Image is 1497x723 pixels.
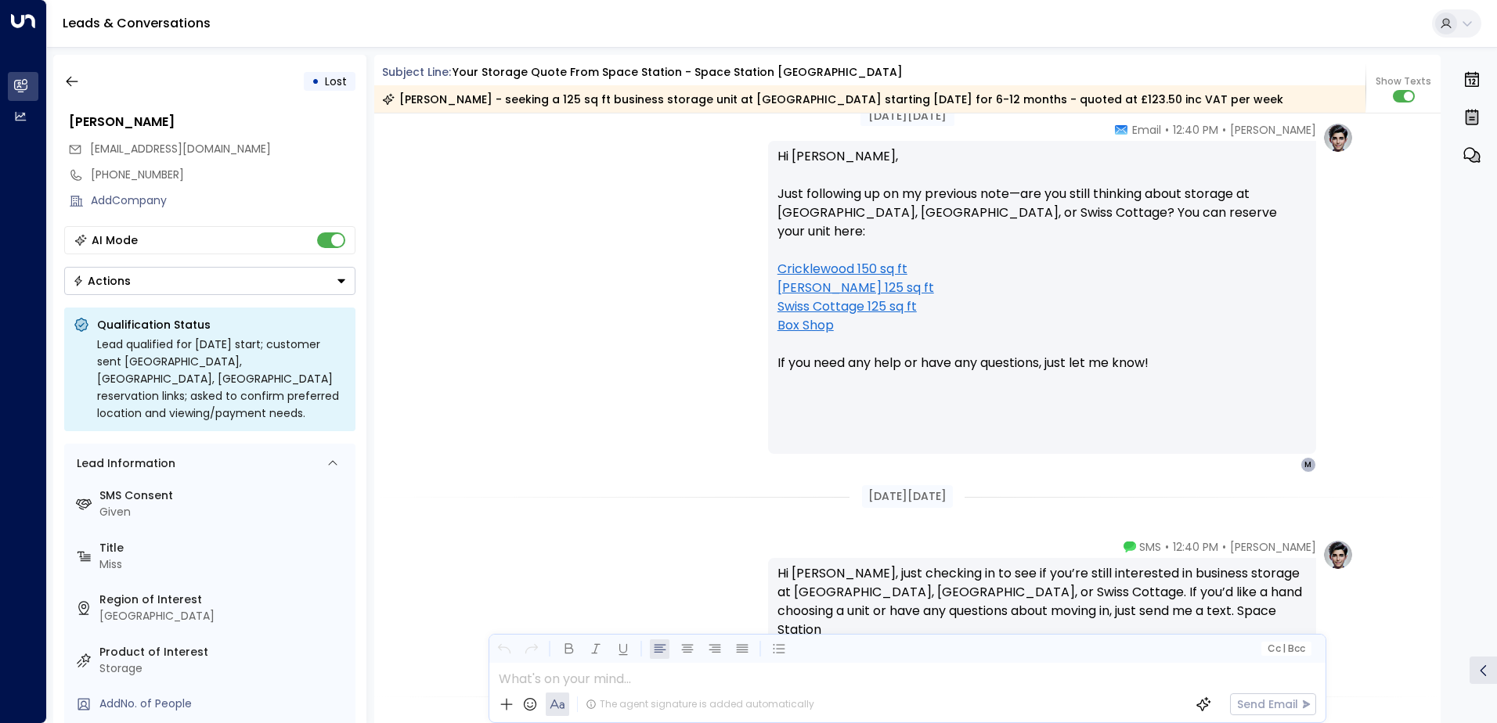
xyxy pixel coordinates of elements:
[494,639,514,659] button: Undo
[73,274,131,288] div: Actions
[777,279,934,297] a: [PERSON_NAME] 125 sq ft
[312,67,319,95] div: •
[586,697,814,711] div: The agent signature is added automatically
[777,147,1307,391] p: Hi [PERSON_NAME], Just following up on my previous note—are you still thinking about storage at [...
[1300,457,1316,473] div: M
[860,106,954,126] div: [DATE][DATE]
[1322,539,1354,570] img: profile-logo.png
[71,455,175,472] div: Lead Information
[521,639,541,659] button: Redo
[99,540,349,556] label: Title
[99,608,349,624] div: [GEOGRAPHIC_DATA]
[99,556,349,573] div: Miss
[63,14,211,32] a: Leads & Conversations
[777,564,1307,639] div: Hi [PERSON_NAME], just checking in to see if you’re still interested in business storage at [GEOG...
[1282,643,1286,654] span: |
[99,644,349,660] label: Product of Interest
[382,64,451,80] span: Subject Line:
[1139,539,1161,555] span: SMS
[99,660,349,677] div: Storage
[90,141,271,157] span: maloumella@yahoo.com
[1230,539,1316,555] span: [PERSON_NAME]
[1322,122,1354,153] img: profile-logo.png
[1165,539,1169,555] span: •
[64,267,355,295] button: Actions
[1267,643,1304,654] span: Cc Bcc
[91,167,355,183] div: [PHONE_NUMBER]
[97,336,346,422] div: Lead qualified for [DATE] start; customer sent [GEOGRAPHIC_DATA], [GEOGRAPHIC_DATA], [GEOGRAPHIC_...
[90,141,271,156] span: [EMAIL_ADDRESS][DOMAIN_NAME]
[99,696,349,712] div: AddNo. of People
[453,64,903,81] div: Your storage quote from Space Station - Space Station [GEOGRAPHIC_DATA]
[1261,642,1311,656] button: Cc|Bcc
[1173,539,1218,555] span: 12:40 PM
[97,317,346,333] p: Qualification Status
[777,297,917,316] a: Swiss Cottage 125 sq ft
[92,232,138,248] div: AI Mode
[64,267,355,295] div: Button group with a nested menu
[382,92,1283,107] div: [PERSON_NAME] - seeking a 125 sq ft business storage unit at [GEOGRAPHIC_DATA] starting [DATE] fo...
[99,487,349,504] label: SMS Consent
[1222,539,1226,555] span: •
[325,74,347,89] span: Lost
[69,113,355,131] div: [PERSON_NAME]
[777,316,834,335] a: Box Shop
[99,592,349,608] label: Region of Interest
[777,260,907,279] a: Cricklewood 150 sq ft
[1376,74,1431,88] span: Show Texts
[91,192,355,209] div: AddCompany
[862,485,953,508] div: [DATE][DATE]
[99,504,349,520] div: Given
